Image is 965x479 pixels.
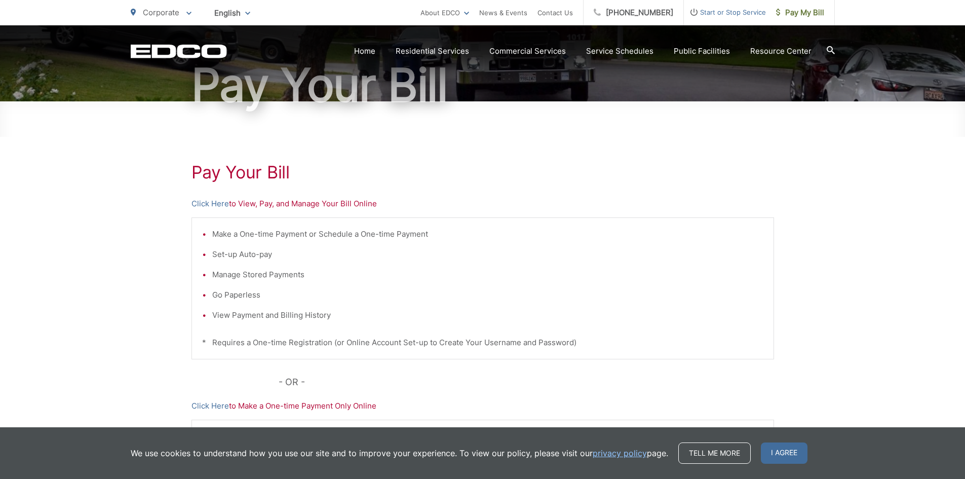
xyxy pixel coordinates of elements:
[750,45,812,57] a: Resource Center
[191,400,774,412] p: to Make a One-time Payment Only Online
[191,162,774,182] h1: Pay Your Bill
[279,375,774,390] p: - OR -
[593,447,647,459] a: privacy policy
[191,198,774,210] p: to View, Pay, and Manage Your Bill Online
[537,7,573,19] a: Contact Us
[131,44,227,58] a: EDCD logo. Return to the homepage.
[191,198,229,210] a: Click Here
[678,443,751,464] a: Tell me more
[207,4,258,22] span: English
[354,45,375,57] a: Home
[212,248,763,261] li: Set-up Auto-pay
[191,400,229,412] a: Click Here
[212,269,763,281] li: Manage Stored Payments
[761,443,807,464] span: I agree
[776,7,824,19] span: Pay My Bill
[143,8,179,17] span: Corporate
[131,447,668,459] p: We use cookies to understand how you use our site and to improve your experience. To view our pol...
[212,228,763,240] li: Make a One-time Payment or Schedule a One-time Payment
[202,337,763,349] p: * Requires a One-time Registration (or Online Account Set-up to Create Your Username and Password)
[212,309,763,321] li: View Payment and Billing History
[212,289,763,301] li: Go Paperless
[131,60,835,110] h1: Pay Your Bill
[489,45,566,57] a: Commercial Services
[674,45,730,57] a: Public Facilities
[479,7,527,19] a: News & Events
[396,45,469,57] a: Residential Services
[420,7,469,19] a: About EDCO
[586,45,653,57] a: Service Schedules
